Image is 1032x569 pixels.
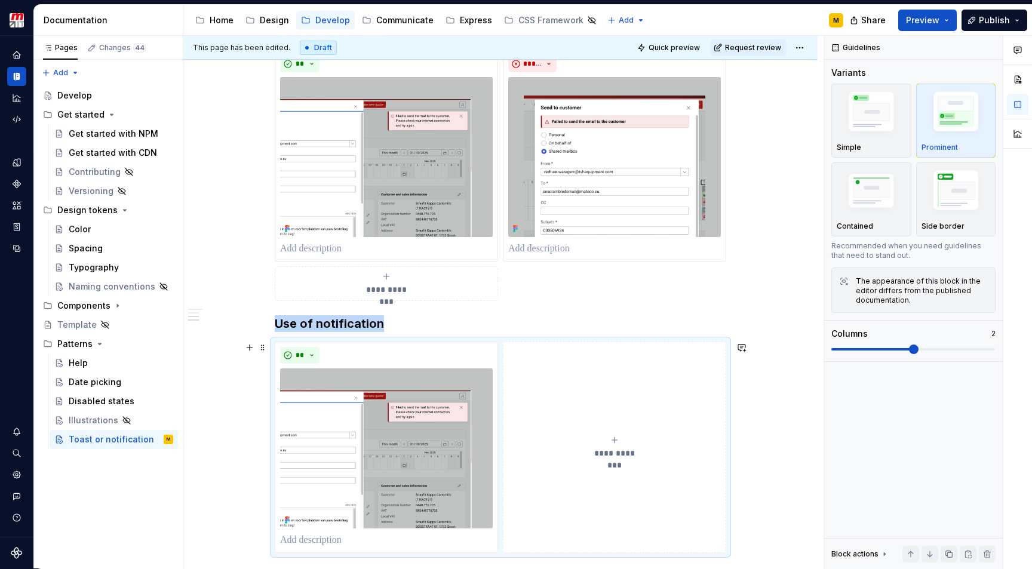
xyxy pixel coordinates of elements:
[922,88,991,140] img: placeholder
[499,11,601,30] a: CSS Framework
[69,414,118,426] div: Illustrations
[38,86,178,449] div: Page tree
[962,10,1027,31] button: Publish
[50,277,178,296] a: Naming conventions
[44,14,178,26] div: Documentation
[50,162,178,182] a: Contributing
[922,143,958,152] p: Prominent
[7,153,26,172] a: Design tokens
[53,68,68,78] span: Add
[275,315,726,332] h3: Use of notification
[38,86,178,105] a: Develop
[7,88,26,107] div: Analytics
[57,90,92,102] div: Develop
[50,411,178,430] a: Illustrations
[856,276,988,305] div: The appearance of this block in the editor differs from the published documentation.
[7,110,26,129] a: Code automation
[315,14,350,26] div: Develop
[191,11,238,30] a: Home
[50,430,178,449] a: Toast or notificationM
[69,166,121,178] div: Contributing
[280,368,493,528] img: bf7cb56a-a0cc-4f09-8aff-932000678537.png
[861,14,886,26] span: Share
[38,296,178,315] div: Components
[133,43,146,53] span: 44
[619,16,634,25] span: Add
[280,77,493,237] img: bf7cb56a-a0cc-4f09-8aff-932000678537.png
[922,222,965,231] p: Side border
[69,376,121,388] div: Date picking
[833,16,839,25] div: M
[831,84,911,158] button: placeholderSimple
[57,319,97,331] div: Template
[260,14,289,26] div: Design
[50,258,178,277] a: Typography
[296,11,355,30] a: Develop
[69,242,103,254] div: Spacing
[69,223,91,235] div: Color
[831,241,996,260] div: Recommended when you need guidelines that need to stand out.
[7,239,26,258] div: Data sources
[191,8,601,32] div: Page tree
[518,14,583,26] div: CSS Framework
[300,41,337,55] div: Draft
[69,433,154,445] div: Toast or notification
[837,169,906,216] img: placeholder
[7,444,26,463] div: Search ⌘K
[57,109,105,121] div: Get started
[649,43,700,53] span: Quick preview
[50,353,178,373] a: Help
[898,10,957,31] button: Preview
[57,204,118,216] div: Design tokens
[991,329,996,339] p: 2
[831,549,879,559] div: Block actions
[38,315,178,334] a: Template
[441,11,497,30] a: Express
[725,43,781,53] span: Request review
[831,328,868,340] div: Columns
[831,162,911,236] button: placeholderContained
[50,373,178,392] a: Date picking
[241,11,294,30] a: Design
[38,334,178,353] div: Patterns
[38,105,178,124] div: Get started
[69,281,155,293] div: Naming conventions
[837,222,873,231] p: Contained
[916,162,996,236] button: placeholderSide border
[57,300,110,312] div: Components
[7,174,26,193] a: Components
[50,182,178,201] a: Versioning
[376,14,434,26] div: Communicate
[11,547,23,559] svg: Supernova Logo
[210,14,234,26] div: Home
[69,128,158,140] div: Get started with NPM
[7,45,26,64] a: Home
[979,14,1010,26] span: Publish
[10,13,24,27] img: e95d57dd-783c-4905-b3fc-0c5af85c8823.png
[167,433,170,445] div: M
[7,465,26,484] a: Settings
[357,11,438,30] a: Communicate
[634,39,705,56] button: Quick preview
[7,422,26,441] button: Notifications
[99,43,146,53] div: Changes
[43,43,78,53] div: Pages
[7,196,26,215] div: Assets
[604,12,649,29] button: Add
[831,67,866,79] div: Variants
[7,217,26,236] div: Storybook stories
[916,84,996,158] button: placeholderProminent
[50,392,178,411] a: Disabled states
[710,39,787,56] button: Request review
[38,201,178,220] div: Design tokens
[7,487,26,506] button: Contact support
[69,395,134,407] div: Disabled states
[922,167,991,219] img: placeholder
